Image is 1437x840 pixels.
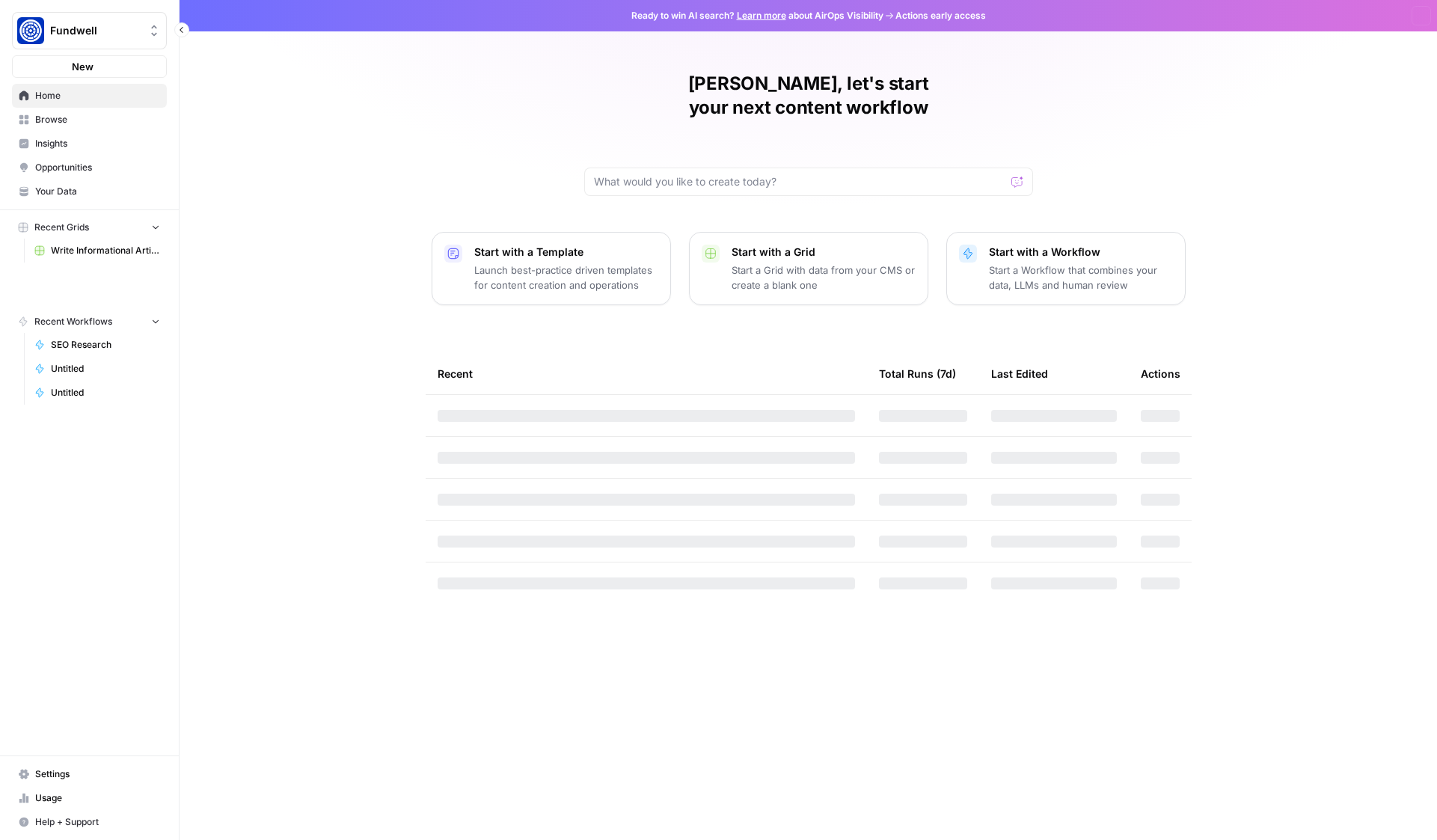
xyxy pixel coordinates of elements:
span: Help + Support [35,815,160,829]
span: Insights [35,137,160,150]
h1: [PERSON_NAME], let's start your next content workflow [584,72,1033,120]
span: Browse [35,113,160,126]
span: Settings [35,767,160,781]
a: Browse [12,108,167,132]
a: Write Informational Article [28,239,167,263]
img: Fundwell Logo [17,17,44,44]
p: Start a Workflow that combines your data, LLMs and human review [989,263,1173,292]
div: Total Runs (7d) [879,353,956,394]
div: Actions [1141,353,1180,394]
input: What would you like to create today? [594,174,1005,189]
a: Home [12,84,167,108]
span: Your Data [35,185,160,198]
p: Start with a Workflow [989,245,1173,260]
button: Recent Grids [12,216,167,239]
span: SEO Research [51,338,160,352]
span: Write Informational Article [51,244,160,257]
span: New [72,59,94,74]
span: Recent Grids [34,221,89,234]
p: Start a Grid with data from your CMS or create a blank one [732,263,916,292]
span: Opportunities [35,161,160,174]
span: Actions early access [895,9,986,22]
button: Start with a WorkflowStart a Workflow that combines your data, LLMs and human review [946,232,1186,305]
a: Learn more [737,10,786,21]
a: Settings [12,762,167,786]
a: Untitled [28,357,167,381]
p: Launch best-practice driven templates for content creation and operations [474,263,658,292]
a: SEO Research [28,333,167,357]
span: Ready to win AI search? about AirOps Visibility [631,9,883,22]
a: Usage [12,786,167,810]
button: Recent Workflows [12,310,167,333]
button: Start with a TemplateLaunch best-practice driven templates for content creation and operations [432,232,671,305]
a: Untitled [28,381,167,405]
span: Untitled [51,386,160,399]
span: Fundwell [50,23,141,38]
p: Start with a Grid [732,245,916,260]
span: Home [35,89,160,102]
button: New [12,55,167,78]
button: Help + Support [12,810,167,834]
span: Recent Workflows [34,315,112,328]
button: Start with a GridStart a Grid with data from your CMS or create a blank one [689,232,928,305]
a: Your Data [12,180,167,203]
a: Opportunities [12,156,167,180]
div: Last Edited [991,353,1048,394]
div: Recent [438,353,855,394]
a: Insights [12,132,167,156]
span: Untitled [51,362,160,375]
span: Usage [35,791,160,805]
p: Start with a Template [474,245,658,260]
button: Workspace: Fundwell [12,12,167,49]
